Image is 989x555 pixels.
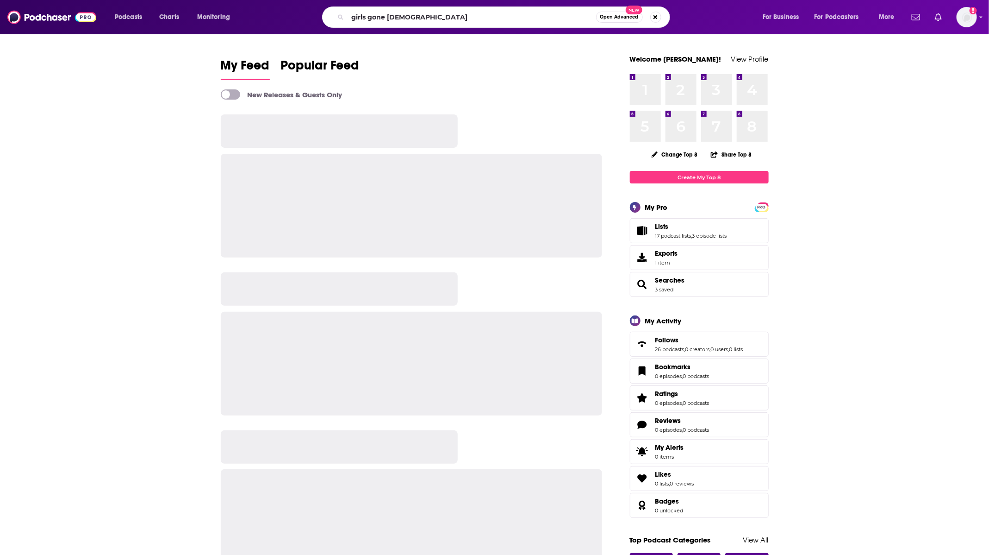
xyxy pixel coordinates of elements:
a: Likes [655,470,694,479]
a: Welcome [PERSON_NAME]! [630,55,722,63]
span: , [728,346,729,353]
span: Open Advanced [600,15,639,19]
span: My Alerts [655,443,684,452]
div: My Pro [645,203,668,212]
span: Reviews [630,412,769,437]
div: My Activity [645,316,682,325]
button: open menu [872,10,906,25]
a: Show notifications dropdown [908,9,924,25]
a: Show notifications dropdown [931,9,945,25]
a: 26 podcasts [655,346,684,353]
a: 0 lists [729,346,743,353]
span: Podcasts [115,11,142,24]
a: Exports [630,245,769,270]
a: Badges [633,499,652,512]
span: Badges [655,497,679,505]
a: 0 podcasts [683,427,709,433]
a: Lists [655,222,727,231]
span: Monitoring [197,11,230,24]
a: 0 creators [685,346,710,353]
span: Exports [633,251,652,264]
span: For Podcasters [815,11,859,24]
span: Bookmarks [630,359,769,384]
a: 0 users [711,346,728,353]
input: Search podcasts, credits, & more... [348,10,596,25]
a: 0 episodes [655,400,682,406]
a: PRO [756,203,767,210]
button: Change Top 8 [646,149,703,160]
span: Ratings [630,385,769,410]
button: open menu [191,10,242,25]
span: Exports [655,249,678,258]
button: Show profile menu [957,7,977,27]
a: 17 podcast lists [655,233,691,239]
span: Ratings [655,390,678,398]
span: Likes [630,466,769,491]
a: View Profile [731,55,769,63]
a: Reviews [633,418,652,431]
a: Popular Feed [281,57,360,80]
img: User Profile [957,7,977,27]
span: Bookmarks [655,363,691,371]
button: Open AdvancedNew [596,12,643,23]
button: open menu [108,10,154,25]
span: , [684,346,685,353]
span: More [879,11,895,24]
span: Logged in as ZoeJethani [957,7,977,27]
span: For Business [763,11,799,24]
span: Lists [630,218,769,243]
svg: Add a profile image [970,7,977,14]
a: Charts [153,10,185,25]
span: , [691,233,692,239]
a: Bookmarks [633,365,652,378]
span: Reviews [655,416,681,425]
span: Charts [159,11,179,24]
a: 0 unlocked [655,507,684,514]
img: Podchaser - Follow, Share and Rate Podcasts [7,8,96,26]
span: , [682,427,683,433]
a: Bookmarks [655,363,709,371]
a: 3 episode lists [692,233,727,239]
a: 3 saved [655,286,674,293]
span: Lists [655,222,669,231]
span: My Alerts [633,445,652,458]
span: 1 item [655,259,678,266]
a: New Releases & Guests Only [221,89,342,100]
a: Searches [633,278,652,291]
a: View All [743,536,769,544]
a: Ratings [655,390,709,398]
span: PRO [756,204,767,211]
a: Create My Top 8 [630,171,769,183]
a: Follows [655,336,743,344]
span: Follows [630,332,769,357]
a: My Feed [221,57,270,80]
a: Badges [655,497,684,505]
span: Searches [630,272,769,297]
a: Lists [633,224,652,237]
div: Search podcasts, credits, & more... [331,6,679,28]
a: 0 lists [655,480,669,487]
span: New [626,6,642,14]
button: open menu [756,10,811,25]
a: Reviews [655,416,709,425]
a: 0 podcasts [683,400,709,406]
span: , [710,346,711,353]
span: My Feed [221,57,270,79]
span: Likes [655,470,672,479]
span: 0 items [655,454,684,460]
a: 0 episodes [655,427,682,433]
button: Share Top 8 [710,145,752,164]
span: Follows [655,336,679,344]
span: , [669,480,670,487]
a: Likes [633,472,652,485]
a: Searches [655,276,685,284]
a: My Alerts [630,439,769,464]
span: Badges [630,493,769,518]
a: 0 episodes [655,373,682,379]
span: Popular Feed [281,57,360,79]
a: 0 reviews [670,480,694,487]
